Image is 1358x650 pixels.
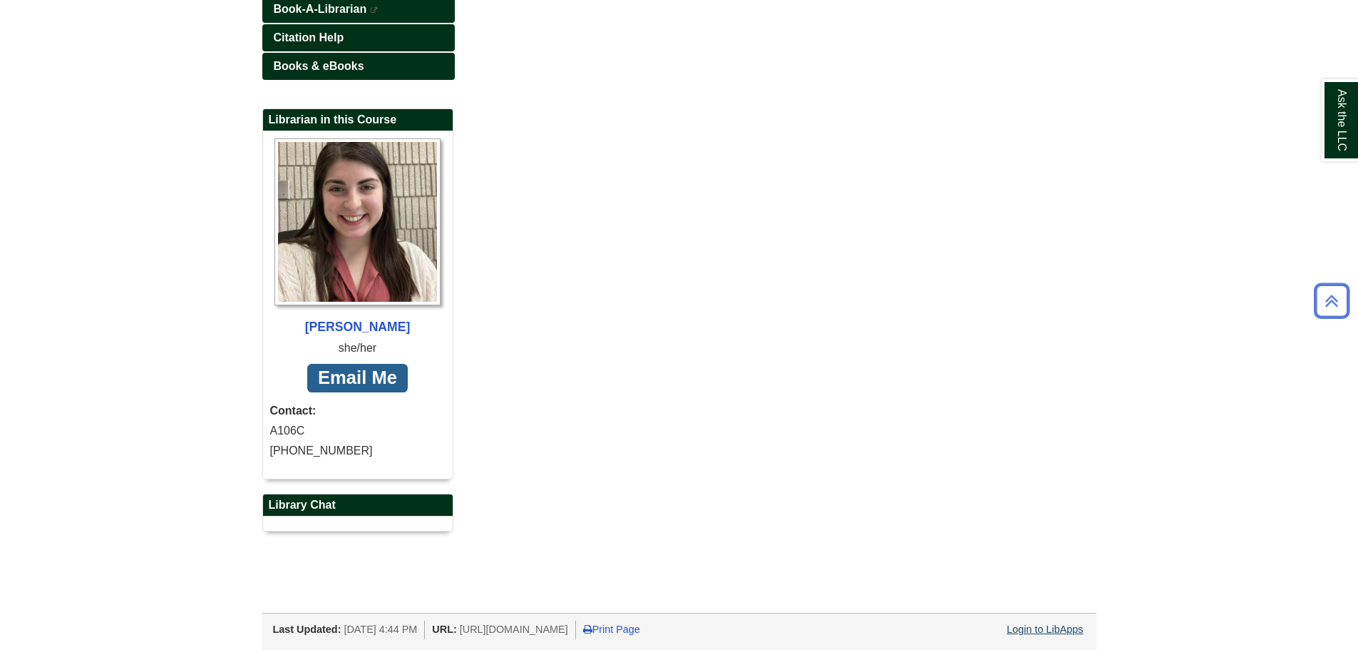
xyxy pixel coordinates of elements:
img: Profile Photo [274,138,441,305]
a: Books & eBooks [262,53,455,80]
a: Email Me [307,364,408,393]
i: Print Page [583,624,592,634]
div: [PHONE_NUMBER] [270,441,446,461]
span: URL: [432,624,456,635]
span: Book-A-Librarian [274,3,367,15]
strong: Contact: [270,401,446,421]
i: This link opens in a new window [370,7,379,14]
h2: Librarian in this Course [263,109,453,131]
a: Citation Help [262,24,455,51]
span: [DATE] 4:44 PM [344,624,417,635]
div: she/her [270,338,446,358]
div: A106C [270,421,446,441]
a: Back to Top [1309,291,1354,310]
a: Profile Photo [PERSON_NAME] [270,138,446,337]
span: Citation Help [274,31,344,44]
h2: Library Chat [263,494,453,517]
a: Print Page [583,624,640,635]
span: [URL][DOMAIN_NAME] [460,624,568,635]
span: Books & eBooks [274,60,364,72]
div: [PERSON_NAME] [270,316,446,338]
a: Login to LibApps [1007,624,1083,635]
span: Last Updated: [273,624,341,635]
